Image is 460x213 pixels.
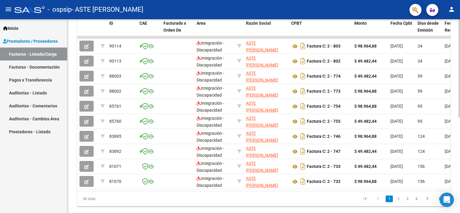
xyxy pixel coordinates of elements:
[354,104,377,109] strong: $ 98.964,88
[246,175,286,188] div: 27291222671
[307,74,340,79] strong: Factura C: 2 - 774
[415,17,442,43] datatable-header-cell: Días desde Emisión
[354,21,367,26] span: Monto
[418,59,422,63] span: 34
[354,149,377,154] strong: $ 49.482,44
[194,17,235,43] datatable-header-cell: Area
[390,44,403,48] span: [DATE]
[352,17,388,43] datatable-header-cell: Monto
[244,17,289,43] datatable-header-cell: Razón Social
[390,164,403,169] span: [DATE]
[139,21,147,26] span: CAE
[418,134,425,139] span: 124
[246,100,286,113] div: 27291222671
[299,71,307,81] i: Descargar documento
[246,116,278,128] span: ASTE [PERSON_NAME]
[109,149,121,154] span: 83892
[390,149,403,154] span: [DATE]
[354,164,377,169] strong: $ 49.482,44
[390,104,403,109] span: [DATE]
[307,89,340,94] strong: Factura C: 2 - 773
[390,134,403,139] span: [DATE]
[354,89,377,94] strong: $ 98.964,88
[422,196,433,202] a: go to next page
[354,119,377,124] strong: $ 49.482,44
[418,149,425,154] span: 124
[307,179,340,184] strong: Factura C: 2 - 732
[390,74,403,79] span: [DATE]
[109,164,121,169] span: 81071
[445,179,457,184] span: [DATE]
[435,196,446,202] a: go to last page
[299,147,307,156] i: Descargar documento
[246,55,286,67] div: 27291222671
[404,196,411,202] a: 3
[107,17,137,43] datatable-header-cell: ID
[291,21,302,26] span: CPBT
[109,44,121,48] span: 90114
[307,149,340,154] strong: Factura C: 2 - 747
[289,17,352,43] datatable-header-cell: CPBT
[307,44,340,49] strong: Factura C: 2 - 803
[390,179,403,184] span: [DATE]
[413,196,420,202] a: 4
[197,21,206,26] span: Area
[197,131,224,143] span: Integración - Discapacidad
[307,104,340,109] strong: Factura C: 2 - 754
[418,21,439,32] span: Días desde Emisión
[307,59,340,64] strong: Factura C: 2 - 802
[246,86,278,97] span: ASTE [PERSON_NAME]
[299,56,307,66] i: Descargar documento
[390,119,403,124] span: [DATE]
[448,6,455,13] mat-icon: person
[109,59,121,63] span: 90113
[440,193,454,207] div: Open Intercom Messenger
[307,134,340,139] strong: Factura C: 2 - 746
[3,25,18,32] span: Inicio
[246,101,278,113] span: ASTE [PERSON_NAME]
[246,130,286,143] div: 27291222671
[299,41,307,51] i: Descargar documento
[445,164,457,169] span: [DATE]
[445,149,457,154] span: [DATE]
[385,194,394,204] li: page 1
[394,194,403,204] li: page 2
[197,71,224,82] span: Integración - Discapacidad
[445,134,457,139] span: [DATE]
[109,74,121,79] span: 88003
[246,131,278,143] span: ASTE [PERSON_NAME]
[109,104,121,109] span: 85761
[372,196,384,202] a: go to previous page
[197,176,224,188] span: Integración - Discapacidad
[418,164,425,169] span: 156
[386,196,393,202] a: 1
[246,41,278,52] span: ASTE [PERSON_NAME]
[109,179,121,184] span: 81070
[197,101,224,113] span: Integración - Discapacidad
[246,56,278,67] span: ASTE [PERSON_NAME]
[72,3,143,16] span: - ASTE [PERSON_NAME]
[403,194,412,204] li: page 3
[299,101,307,111] i: Descargar documento
[390,59,403,63] span: [DATE]
[77,191,151,206] div: 36 total
[246,146,278,158] span: ASTE [PERSON_NAME]
[197,161,224,173] span: Integración - Discapacidad
[109,89,121,94] span: 88002
[246,160,286,173] div: 27291222671
[161,17,194,43] datatable-header-cell: Facturado x Orden De
[395,196,402,202] a: 2
[418,89,422,94] span: 59
[388,17,415,43] datatable-header-cell: Fecha Cpbt
[299,86,307,96] i: Descargar documento
[390,21,412,26] span: Fecha Cpbt
[197,41,224,52] span: Integración - Discapacidad
[299,116,307,126] i: Descargar documento
[197,86,224,97] span: Integración - Discapacidad
[137,17,161,43] datatable-header-cell: CAE
[307,164,340,169] strong: Factura C: 2 - 733
[299,162,307,171] i: Descargar documento
[246,145,286,158] div: 27291222671
[197,116,224,128] span: Integración - Discapacidad
[359,196,371,202] a: go to first page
